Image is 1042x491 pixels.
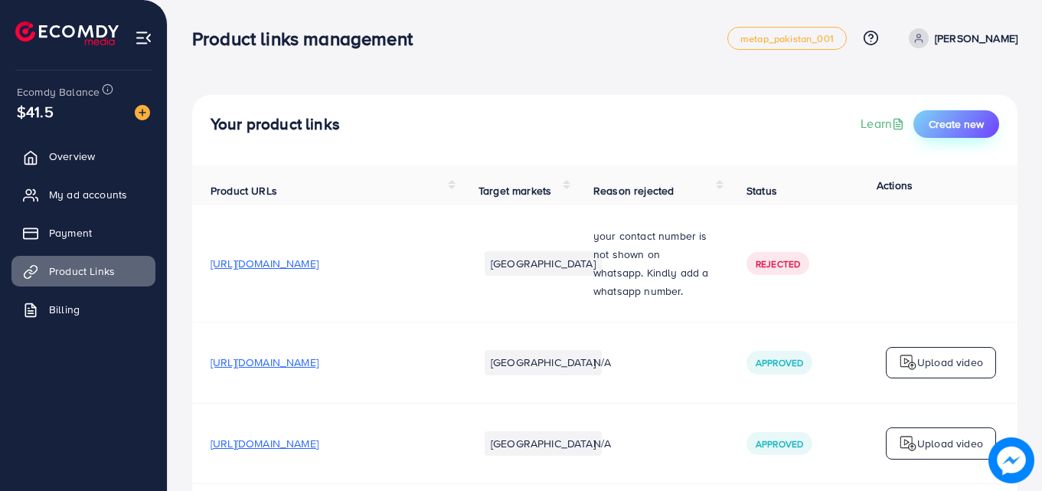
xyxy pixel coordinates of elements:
[485,350,602,375] li: [GEOGRAPHIC_DATA]
[49,149,95,164] span: Overview
[899,353,917,372] img: logo
[756,437,803,450] span: Approved
[11,141,155,172] a: Overview
[49,225,92,241] span: Payment
[917,434,983,453] p: Upload video
[211,115,340,134] h4: Your product links
[929,116,984,132] span: Create new
[740,34,834,44] span: metap_pakistan_001
[11,294,155,325] a: Billing
[877,178,913,193] span: Actions
[756,356,803,369] span: Approved
[49,187,127,202] span: My ad accounts
[211,436,318,451] span: [URL][DOMAIN_NAME]
[211,355,318,370] span: [URL][DOMAIN_NAME]
[593,436,611,451] span: N/A
[485,431,602,456] li: [GEOGRAPHIC_DATA]
[593,355,611,370] span: N/A
[593,227,710,300] p: your contact number is not shown on whatsapp. Kindly add a whatsapp number.
[861,115,907,133] a: Learn
[192,28,425,50] h3: Product links management
[903,28,1018,48] a: [PERSON_NAME]
[211,256,318,271] span: [URL][DOMAIN_NAME]
[935,29,1018,47] p: [PERSON_NAME]
[913,110,999,138] button: Create new
[11,179,155,210] a: My ad accounts
[917,353,983,372] p: Upload video
[746,183,777,198] span: Status
[988,437,1034,483] img: image
[11,218,155,248] a: Payment
[49,264,115,279] span: Product Links
[485,251,602,276] li: [GEOGRAPHIC_DATA]
[756,257,800,270] span: Rejected
[15,21,119,45] img: logo
[479,183,551,198] span: Target markets
[211,183,277,198] span: Product URLs
[727,27,847,50] a: metap_pakistan_001
[899,434,917,453] img: logo
[49,302,80,317] span: Billing
[593,183,674,198] span: Reason rejected
[17,84,100,100] span: Ecomdy Balance
[135,29,152,47] img: menu
[11,256,155,286] a: Product Links
[135,105,150,120] img: image
[17,100,54,123] span: $41.5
